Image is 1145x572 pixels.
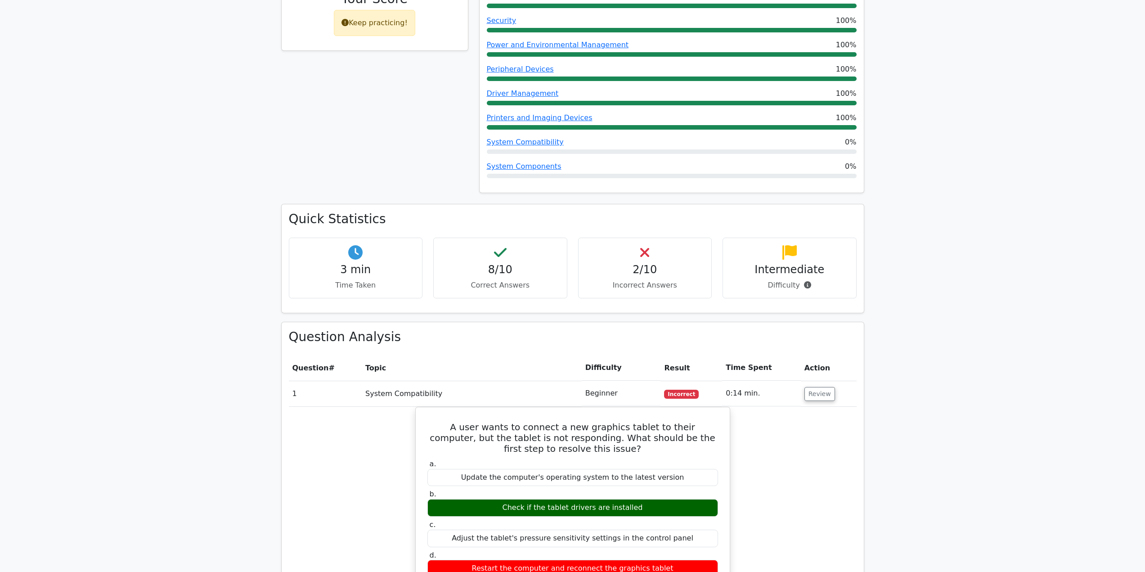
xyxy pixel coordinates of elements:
div: Check if the tablet drivers are installed [427,499,718,517]
p: Incorrect Answers [586,280,705,291]
span: a. [430,459,436,468]
p: Correct Answers [441,280,560,291]
span: 100% [836,113,857,123]
span: 100% [836,40,857,50]
span: Incorrect [664,390,699,399]
div: Keep practicing! [334,10,415,36]
th: Action [801,355,857,381]
h3: Quick Statistics [289,212,857,227]
span: 100% [836,64,857,75]
a: Peripheral Devices [487,65,554,73]
th: # [289,355,362,381]
span: 0% [845,137,856,148]
span: 100% [836,15,857,26]
a: Printers and Imaging Devices [487,113,593,122]
p: Difficulty [730,280,849,291]
a: System Compatibility [487,138,564,146]
p: Time Taken [296,280,415,291]
span: 0% [845,161,856,172]
a: Security [487,16,516,25]
span: c. [430,520,436,529]
div: Update the computer's operating system to the latest version [427,469,718,486]
th: Result [660,355,722,381]
th: Time Spent [722,355,800,381]
h4: 8/10 [441,263,560,276]
td: 0:14 min. [722,381,800,406]
h4: 3 min [296,263,415,276]
span: d. [430,551,436,559]
div: Adjust the tablet's pressure sensitivity settings in the control panel [427,530,718,547]
th: Difficulty [582,355,661,381]
span: 100% [836,88,857,99]
h4: 2/10 [586,263,705,276]
a: Driver Management [487,89,559,98]
a: System Components [487,162,561,171]
h3: Question Analysis [289,329,857,345]
th: Topic [362,355,582,381]
td: Beginner [582,381,661,406]
h5: A user wants to connect a new graphics tablet to their computer, but the tablet is not responding... [427,422,719,454]
td: 1 [289,381,362,406]
a: Power and Environmental Management [487,41,629,49]
span: Question [292,364,329,372]
h4: Intermediate [730,263,849,276]
span: b. [430,490,436,498]
button: Review [804,387,835,401]
td: System Compatibility [362,381,582,406]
